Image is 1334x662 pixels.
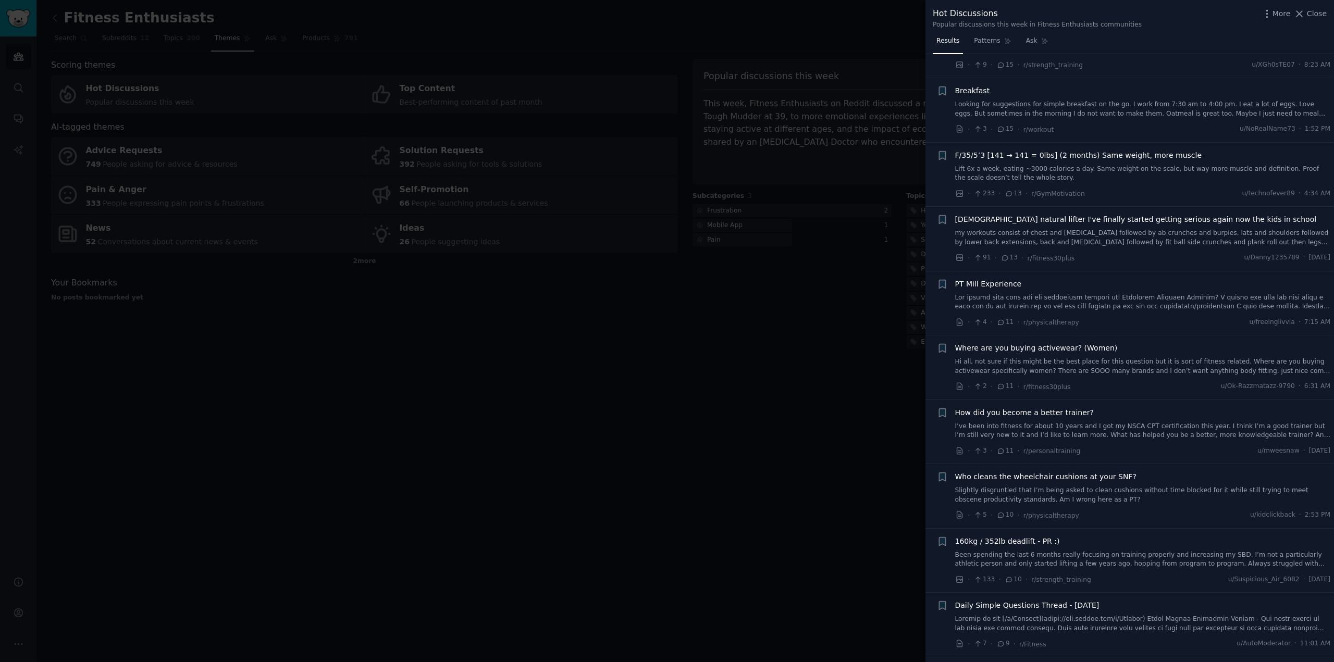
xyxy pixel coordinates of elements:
span: · [1303,253,1305,263]
span: F/35/5’3 [141 → 141 = 0lbs] (2 months) Same weight, more muscle [955,150,1202,161]
span: · [998,188,1000,199]
span: 133 [973,575,995,584]
span: r/physicaltherapy [1023,512,1079,519]
span: 11 [996,382,1014,391]
a: Where are you buying activewear? (Women) [955,343,1118,354]
span: 15 [996,124,1014,134]
span: r/physicaltherapy [1023,319,1079,326]
span: u/Ok-Razzmatazz-9790 [1221,382,1295,391]
span: Results [936,36,959,46]
span: · [968,317,970,328]
span: · [968,59,970,70]
a: Been spending the last 6 months really focusing on training properly and increasing my SBD. I’m n... [955,551,1331,569]
span: u/Danny1235789 [1244,253,1299,263]
span: 7:15 AM [1304,318,1330,327]
span: · [1299,60,1301,70]
span: 10 [996,510,1014,520]
span: 11 [996,318,1014,327]
span: 9 [996,639,1009,648]
span: 91 [973,253,991,263]
span: 11:01 AM [1300,639,1330,648]
span: [DATE] [1309,253,1330,263]
span: 4:34 AM [1304,189,1330,198]
a: Hi all, not sure if this might be the best place for this question but it is sort of fitness rela... [955,357,1331,376]
a: Lift 6x a week, eating ~3000 calories a day. Same weight on the scale, but way more muscle and de... [955,165,1331,183]
span: · [968,574,970,585]
span: 2 [973,382,986,391]
span: u/NoRealName73 [1240,124,1295,134]
span: Close [1307,8,1327,19]
span: · [991,510,993,521]
span: 8:23 AM [1304,60,1330,70]
span: 9 [973,60,986,70]
a: Loremip do sit [/a/Consect](adipi://eli.seddoe.tem/i/Utlabor) Etdol Magnaa Enimadmin Veniam - Qui... [955,615,1331,633]
span: 13 [1000,253,1018,263]
span: · [1017,317,1019,328]
span: u/freeinglivvia [1250,318,1295,327]
span: · [968,510,970,521]
span: More [1273,8,1291,19]
span: Daily Simple Questions Thread - [DATE] [955,600,1100,611]
span: · [1299,189,1301,198]
span: [DATE] [1309,446,1330,456]
span: · [968,445,970,456]
a: PT Mill Experience [955,279,1022,290]
span: · [1021,253,1023,264]
span: u/mweesnaw [1257,446,1300,456]
span: · [968,253,970,264]
span: 3 [973,124,986,134]
span: Ask [1026,36,1037,46]
span: · [1017,445,1019,456]
span: 233 [973,189,995,198]
span: · [1026,574,1028,585]
span: r/strength_training [1023,61,1083,69]
span: r/personaltraining [1023,447,1081,455]
span: r/strength_training [1031,576,1091,583]
button: More [1262,8,1291,19]
div: Hot Discussions [933,7,1142,20]
span: r/GymMotivation [1031,190,1084,197]
span: · [1299,382,1301,391]
span: 10 [1005,575,1022,584]
span: · [1303,446,1305,456]
span: · [1017,124,1019,135]
div: Popular discussions this week in Fitness Enthusiasts communities [933,20,1142,30]
span: 13 [1005,189,1022,198]
a: my workouts consist of chest and [MEDICAL_DATA] followed by ab crunches and burpies, lats and sho... [955,229,1331,247]
span: · [1017,59,1019,70]
span: · [991,59,993,70]
span: 2:53 PM [1305,510,1330,520]
span: · [1017,510,1019,521]
a: Ask [1022,33,1052,54]
span: r/Fitness [1019,641,1046,648]
span: [DEMOGRAPHIC_DATA] natural lifter I've finally started getting serious again now the kids in school [955,214,1317,225]
span: r/fitness30plus [1028,255,1075,262]
a: 160kg / 352lb deadlift - PR :) [955,536,1060,547]
span: · [991,124,993,135]
span: 4 [973,318,986,327]
span: · [1299,318,1301,327]
a: Looking for suggestions for simple breakfast on the go. I work from 7:30 am to 4:00 pm. I eat a l... [955,100,1331,118]
span: [DATE] [1309,575,1330,584]
span: r/fitness30plus [1023,383,1071,391]
a: Slightly disgruntled that I’m being asked to clean cushions without time blocked for it while sti... [955,486,1331,504]
a: Who cleans the wheelchair cushions at your SNF? [955,471,1137,482]
span: · [1299,124,1301,134]
span: · [1017,381,1019,392]
span: · [998,574,1000,585]
a: How did you become a better trainer? [955,407,1094,418]
span: · [991,445,993,456]
span: 3 [973,446,986,456]
a: Breakfast [955,85,990,96]
span: 15 [996,60,1014,70]
span: u/Suspicious_Air_6082 [1228,575,1300,584]
span: · [968,188,970,199]
span: · [1303,575,1305,584]
span: · [968,381,970,392]
span: Patterns [974,36,1000,46]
